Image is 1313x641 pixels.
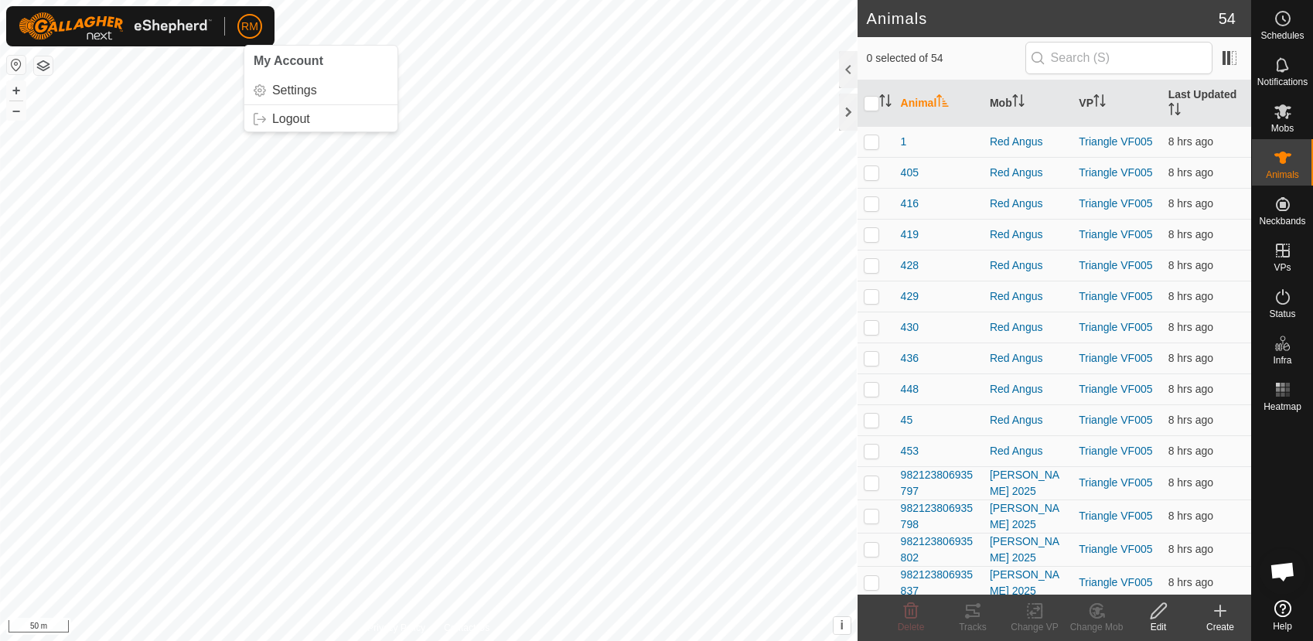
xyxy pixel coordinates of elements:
span: Notifications [1257,77,1308,87]
a: Triangle VF005 [1079,197,1152,210]
a: Privacy Policy [367,621,425,635]
span: 430 [901,319,919,336]
a: Triangle VF005 [1079,476,1152,489]
h2: Animals [867,9,1219,28]
button: + [7,81,26,100]
div: Red Angus [990,319,1066,336]
span: Mobs [1271,124,1294,133]
img: Gallagher Logo [19,12,212,40]
a: Help [1252,594,1313,637]
button: – [7,101,26,120]
div: Red Angus [990,350,1066,367]
p-sorticon: Activate to sort [1012,97,1025,109]
span: Infra [1273,356,1291,365]
span: Neckbands [1259,217,1305,226]
a: Triangle VF005 [1079,259,1152,271]
a: Triangle VF005 [1079,352,1152,364]
span: VPs [1274,263,1291,272]
a: Triangle VF005 [1079,166,1152,179]
th: Mob [984,80,1073,127]
div: Red Angus [990,134,1066,150]
span: 45 [901,412,913,428]
div: Red Angus [990,196,1066,212]
div: Change Mob [1066,620,1127,634]
a: Triangle VF005 [1079,445,1152,457]
a: Triangle VF005 [1079,383,1152,395]
div: Red Angus [990,165,1066,181]
span: 25 Sept 2025, 7:55 am [1168,576,1213,588]
div: Red Angus [990,443,1066,459]
div: Edit [1127,620,1189,634]
span: 25 Sept 2025, 7:55 am [1168,543,1213,555]
a: Triangle VF005 [1079,290,1152,302]
span: 405 [901,165,919,181]
div: Red Angus [990,381,1066,397]
span: 982123806935802 [901,534,977,566]
span: 54 [1219,7,1236,30]
span: Settings [272,84,317,97]
p-sorticon: Activate to sort [879,97,892,109]
div: Create [1189,620,1251,634]
span: 25 Sept 2025, 7:56 am [1168,197,1213,210]
button: Reset Map [7,56,26,74]
div: [PERSON_NAME] 2025 [990,500,1066,533]
div: Open chat [1260,548,1306,595]
p-sorticon: Activate to sort [936,97,949,109]
span: 25 Sept 2025, 7:55 am [1168,476,1213,489]
span: 0 selected of 54 [867,50,1025,66]
span: Schedules [1260,31,1304,40]
span: RM [241,19,258,35]
span: 25 Sept 2025, 7:55 am [1168,259,1213,271]
th: Animal [895,80,984,127]
input: Search (S) [1025,42,1212,74]
button: i [834,617,851,634]
span: 982123806935837 [901,567,977,599]
div: [PERSON_NAME] 2025 [990,534,1066,566]
span: 25 Sept 2025, 7:56 am [1168,290,1213,302]
span: My Account [254,54,323,67]
span: Status [1269,309,1295,319]
a: Triangle VF005 [1079,135,1152,148]
div: Red Angus [990,288,1066,305]
span: 25 Sept 2025, 7:56 am [1168,445,1213,457]
span: 25 Sept 2025, 7:55 am [1168,510,1213,522]
span: 416 [901,196,919,212]
span: 436 [901,350,919,367]
span: i [840,619,843,632]
a: Triangle VF005 [1079,510,1152,522]
span: Help [1273,622,1292,631]
a: Settings [244,78,397,103]
a: Triangle VF005 [1079,228,1152,240]
span: 982123806935797 [901,467,977,500]
span: 25 Sept 2025, 7:56 am [1168,383,1213,395]
span: 25 Sept 2025, 7:56 am [1168,166,1213,179]
span: 453 [901,443,919,459]
a: Triangle VF005 [1079,576,1152,588]
span: 25 Sept 2025, 7:56 am [1168,321,1213,333]
p-sorticon: Activate to sort [1168,105,1181,118]
span: 25 Sept 2025, 7:56 am [1168,414,1213,426]
p-sorticon: Activate to sort [1093,97,1106,109]
div: [PERSON_NAME] 2025 [990,567,1066,599]
span: 25 Sept 2025, 7:56 am [1168,352,1213,364]
span: Heatmap [1264,402,1301,411]
div: Tracks [942,620,1004,634]
a: Contact Us [444,621,489,635]
span: Logout [272,113,310,125]
span: 1 [901,134,907,150]
th: Last Updated [1162,80,1251,127]
span: 25 Sept 2025, 7:55 am [1168,228,1213,240]
div: Red Angus [990,412,1066,428]
a: Logout [244,107,397,131]
span: 982123806935798 [901,500,977,533]
div: [PERSON_NAME] 2025 [990,467,1066,500]
th: VP [1073,80,1161,127]
span: Delete [898,622,925,632]
span: 25 Sept 2025, 7:56 am [1168,135,1213,148]
span: 429 [901,288,919,305]
span: 428 [901,257,919,274]
a: Triangle VF005 [1079,321,1152,333]
span: 419 [901,227,919,243]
